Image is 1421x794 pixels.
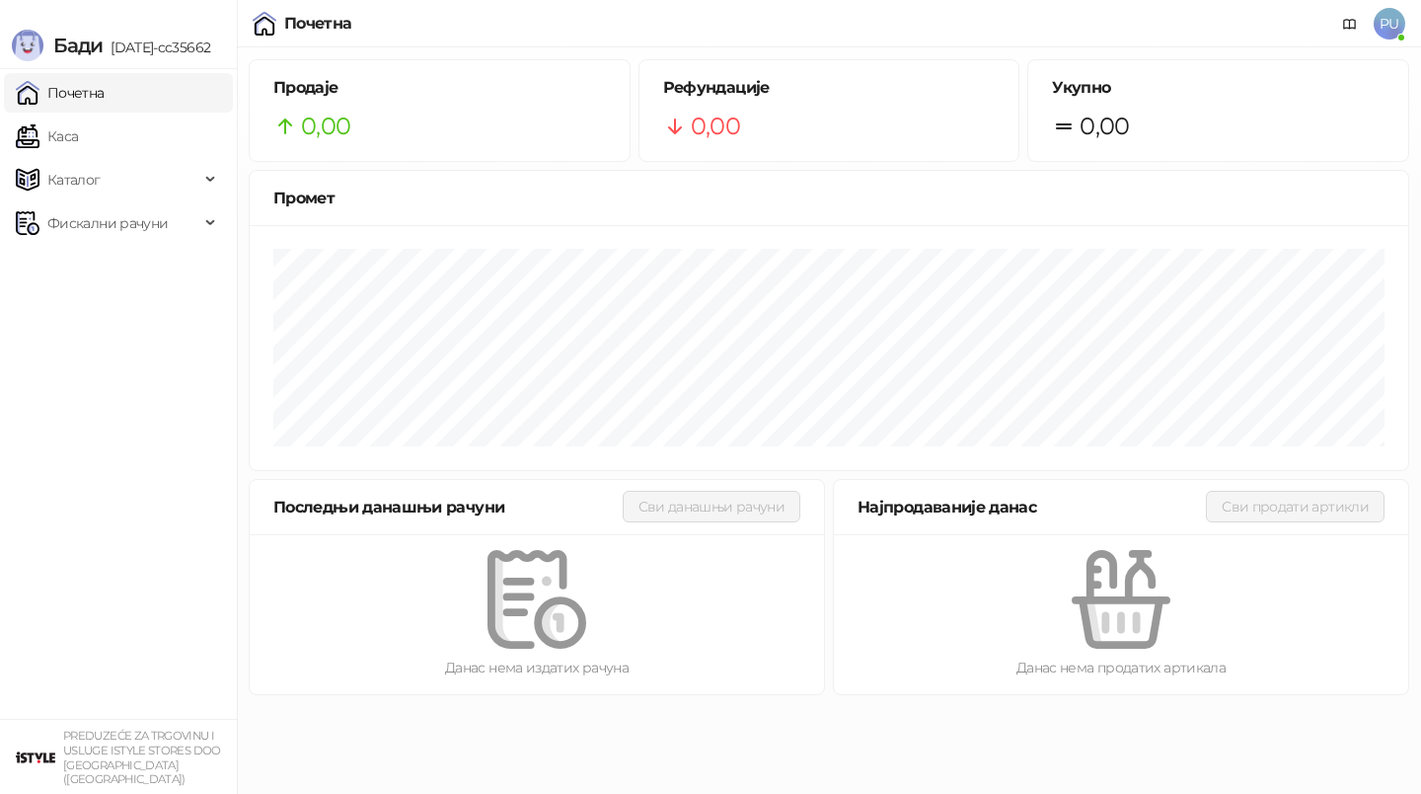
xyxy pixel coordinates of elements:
small: PREDUZEĆE ZA TRGOVINU I USLUGE ISTYLE STORES DOO [GEOGRAPHIC_DATA] ([GEOGRAPHIC_DATA]) [63,729,221,786]
div: Последњи данашњи рачуни [273,495,623,519]
img: Logo [12,30,43,61]
img: 64x64-companyLogo-77b92cf4-9946-4f36-9751-bf7bb5fd2c7d.png [16,738,55,777]
span: Бади [53,34,103,57]
h5: Укупно [1052,76,1384,100]
a: Почетна [16,73,105,113]
span: 0,00 [691,108,740,145]
div: Најпродаваније данас [858,495,1206,519]
h5: Рефундације [663,76,996,100]
a: Документација [1334,8,1366,40]
span: Каталог [47,160,101,199]
span: PU [1374,8,1405,40]
div: Данас нема продатих артикала [865,657,1377,678]
button: Сви продати артикли [1206,491,1384,522]
span: [DATE]-cc35662 [103,39,210,56]
a: Каса [16,117,78,156]
h5: Продаје [273,76,606,100]
span: Фискални рачуни [47,203,168,243]
span: 0,00 [1080,108,1129,145]
div: Почетна [284,16,352,32]
span: 0,00 [301,108,350,145]
div: Промет [273,186,1384,210]
button: Сви данашњи рачуни [623,491,800,522]
div: Данас нема издатих рачуна [281,657,792,678]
